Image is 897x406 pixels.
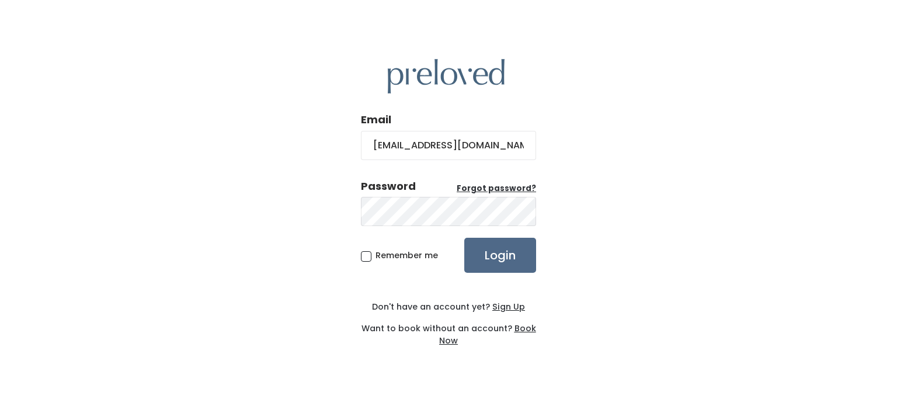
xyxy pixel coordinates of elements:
div: Password [361,179,416,194]
u: Sign Up [492,301,525,313]
label: Email [361,112,391,127]
u: Forgot password? [457,183,536,194]
img: preloved logo [388,59,505,93]
span: Remember me [376,249,438,261]
div: Want to book without an account? [361,313,536,347]
a: Forgot password? [457,183,536,195]
a: Book Now [439,322,536,346]
a: Sign Up [490,301,525,313]
div: Don't have an account yet? [361,301,536,313]
input: Login [464,238,536,273]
